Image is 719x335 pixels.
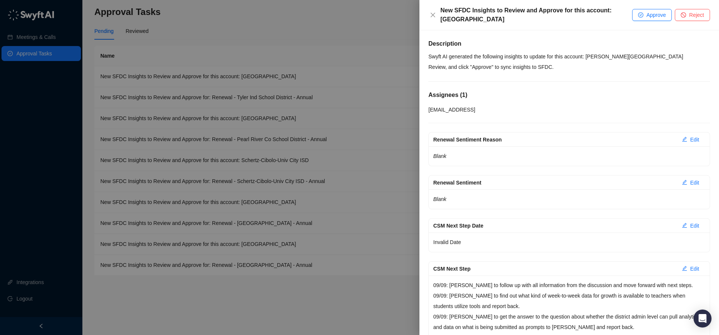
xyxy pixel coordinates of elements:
[433,237,705,247] p: Invalid Date
[428,39,710,48] h5: Description
[676,220,705,232] button: Edit
[430,12,436,18] span: close
[428,51,710,62] p: Swyft AI generated the following insights to update for this account: [PERSON_NAME][GEOGRAPHIC_DATA]
[433,179,676,187] div: Renewal Sentiment
[690,265,699,273] span: Edit
[682,223,687,228] span: edit
[646,11,666,19] span: Approve
[433,222,676,230] div: CSM Next Step Date
[690,222,699,230] span: Edit
[682,180,687,185] span: edit
[428,107,475,113] span: [EMAIL_ADDRESS]
[676,134,705,146] button: Edit
[428,62,710,72] p: Review, and click "Approve" to sync insights to SFDC.
[433,153,446,159] em: Blank
[681,12,686,18] span: stop
[433,265,676,273] div: CSM Next Step
[676,263,705,275] button: Edit
[675,9,710,21] button: Reject
[676,177,705,189] button: Edit
[433,135,676,144] div: Renewal Sentiment Reason
[638,12,643,18] span: check-circle
[682,266,687,271] span: edit
[694,310,712,328] div: Open Intercom Messenger
[440,6,632,24] div: New SFDC Insights to Review and Approve for this account: [GEOGRAPHIC_DATA]
[428,91,710,100] h5: Assignees ( 1 )
[689,11,704,19] span: Reject
[690,179,699,187] span: Edit
[632,9,672,21] button: Approve
[433,196,446,202] em: Blank
[682,137,687,142] span: edit
[428,10,437,19] button: Close
[690,135,699,144] span: Edit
